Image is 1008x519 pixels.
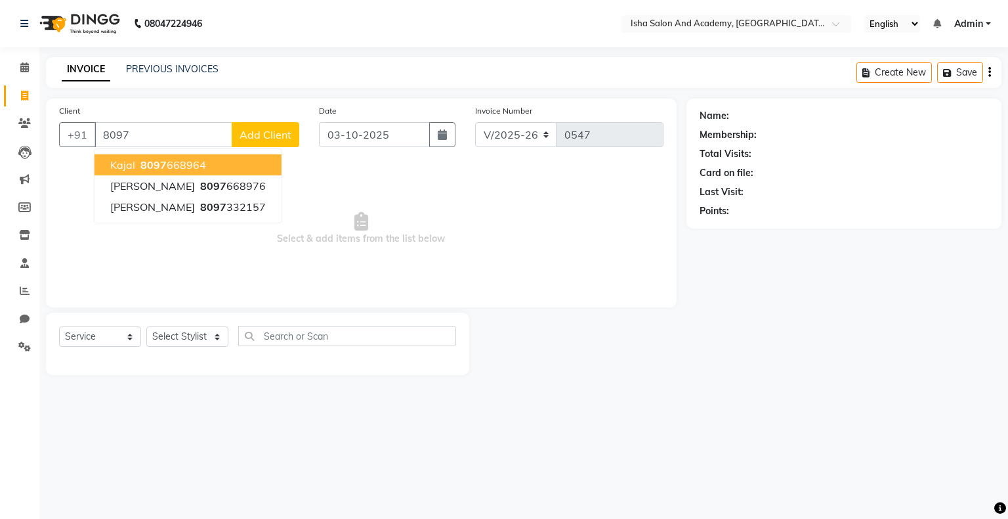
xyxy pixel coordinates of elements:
button: Create New [856,62,932,83]
img: logo [33,5,123,42]
span: Select & add items from the list below [59,163,663,294]
b: 08047224946 [144,5,202,42]
span: [PERSON_NAME] [110,179,195,192]
div: Points: [700,204,729,218]
label: Date [319,105,337,117]
a: PREVIOUS INVOICES [126,63,219,75]
label: Client [59,105,80,117]
div: Membership: [700,128,757,142]
div: Name: [700,109,729,123]
button: +91 [59,122,96,147]
span: Admin [954,17,983,31]
input: Search or Scan [238,326,456,346]
span: kajal [110,158,135,171]
span: [PERSON_NAME] [110,200,195,214]
div: Card on file: [700,166,753,180]
input: Search by Name/Mobile/Email/Code [94,122,232,147]
label: Invoice Number [475,105,532,117]
span: Add Client [240,128,291,141]
a: INVOICE [62,58,110,81]
ngb-highlight: 668964 [138,158,206,171]
div: Total Visits: [700,147,751,161]
ngb-highlight: 668976 [198,179,266,192]
button: Save [937,62,983,83]
button: Add Client [232,122,299,147]
div: Last Visit: [700,185,744,199]
span: 8097 [140,158,167,171]
span: 8097 [200,200,226,214]
ngb-highlight: 332157 [198,200,266,214]
span: 8097 [200,179,226,192]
